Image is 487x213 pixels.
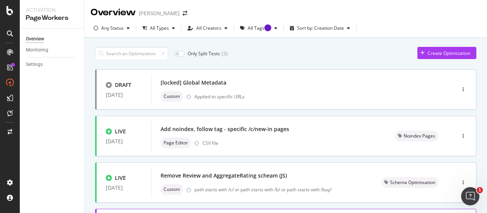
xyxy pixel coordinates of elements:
[287,22,353,34] button: Sort by: Creation Date
[417,47,476,59] button: Create Optimization
[101,26,124,30] div: Any Status
[106,138,142,144] div: [DATE]
[26,14,78,22] div: PageWorkers
[395,131,438,141] div: neutral label
[237,22,280,34] button: All TagsTooltip anchor
[161,125,289,133] div: Add noindex, follow tag - specific /c/new-in pages
[221,50,228,58] div: ( 3 )
[297,26,344,30] div: Sort by: Creation Date
[202,140,218,146] div: CSV file
[115,174,126,182] div: LIVE
[161,172,287,179] div: Remove Review and AggregateRating scheam (JS)
[161,91,183,102] div: neutral label
[183,11,187,16] div: arrow-right-arrow-left
[26,61,43,69] div: Settings
[390,180,435,185] span: Schema Optimisation
[115,128,126,135] div: LIVE
[161,184,183,195] div: neutral label
[188,50,220,57] div: Only Split Tests
[264,24,271,31] div: Tooltip anchor
[164,94,180,99] span: Custom
[26,61,79,69] a: Settings
[477,187,483,193] span: 1
[461,187,479,205] iframe: Intercom live chat
[95,47,168,60] input: Search an Optimization
[139,10,180,17] div: [PERSON_NAME]
[161,79,226,86] div: [locked] Global Metadata
[196,26,221,30] div: All Creators
[404,134,435,138] span: Noindex Pages
[161,138,191,148] div: neutral label
[164,141,188,145] span: Page Editor
[26,35,44,43] div: Overview
[164,187,180,192] span: Custom
[185,22,231,34] button: All Creators
[26,6,78,14] div: Activation
[91,22,133,34] button: Any Status
[106,185,142,191] div: [DATE]
[150,26,169,30] div: All Types
[381,177,438,188] div: neutral label
[248,26,271,30] div: All Tags
[194,93,245,100] div: Applied to specific URLs
[106,92,142,98] div: [DATE]
[26,35,79,43] a: Overview
[26,46,79,54] a: Monitoring
[194,186,363,193] div: path starts with /c/ or path starts with /b/ or path starts with /buy/
[428,50,470,56] div: Create Optimization
[115,81,131,89] div: DRAFT
[139,22,178,34] button: All Types
[26,46,48,54] div: Monitoring
[91,6,136,19] div: Overview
